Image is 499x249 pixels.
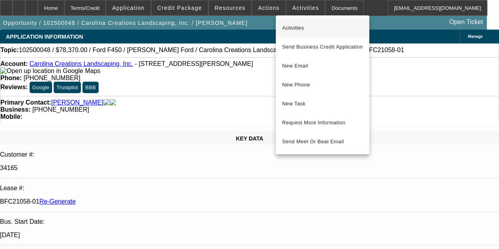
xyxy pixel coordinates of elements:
span: Send Business Credit Application [282,42,363,52]
span: Request More Information [282,118,363,127]
span: Send Meet Or Beat Email [282,137,363,146]
span: Activities [282,23,363,33]
span: New Task [282,99,363,109]
span: New Phone [282,80,363,90]
span: New Email [282,61,363,71]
